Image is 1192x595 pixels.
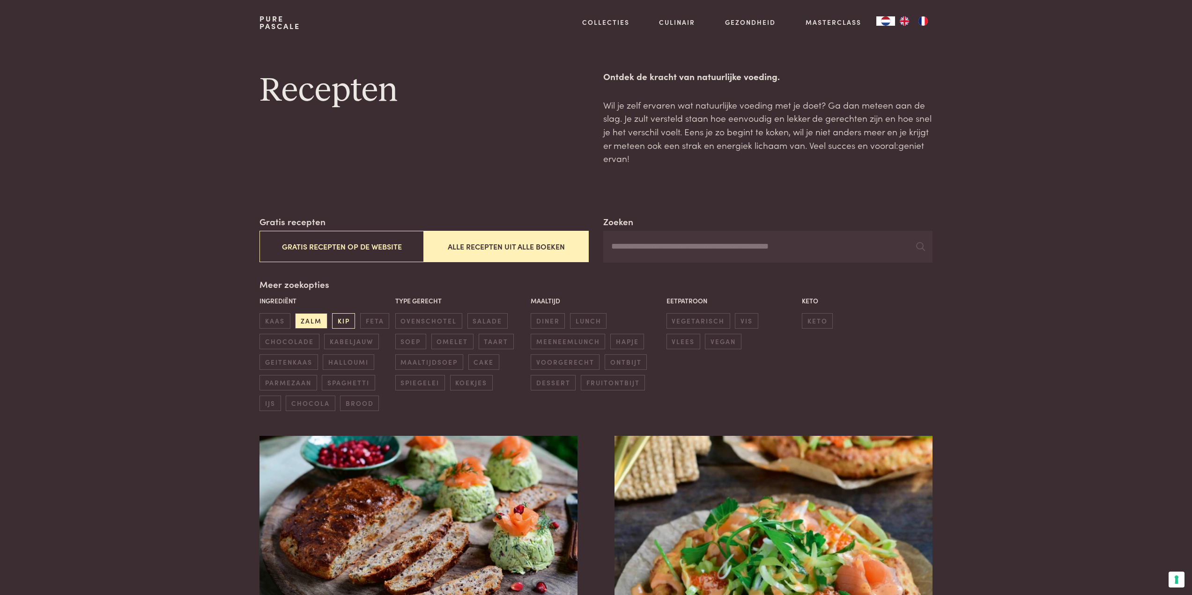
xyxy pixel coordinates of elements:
span: voorgerecht [531,354,600,370]
span: halloumi [323,354,374,370]
span: kabeljauw [324,334,378,349]
span: hapje [610,334,644,349]
p: Ingrediënt [259,296,390,306]
label: Zoeken [603,215,633,228]
span: ontbijt [605,354,647,370]
button: Uw voorkeuren voor toestemming voor trackingtechnologieën [1169,572,1185,588]
strong: Ontdek de kracht van natuurlijke voeding. [603,70,780,82]
a: FR [914,16,933,26]
span: diner [531,313,565,329]
button: Alle recepten uit alle boeken [424,231,588,262]
span: spaghetti [322,375,375,390]
span: fruitontbijt [581,375,645,390]
p: Keto [802,296,933,306]
p: Maaltijd [531,296,661,306]
span: dessert [531,375,576,390]
span: ovenschotel [395,313,462,329]
p: Eetpatroon [666,296,797,306]
a: EN [895,16,914,26]
button: Gratis recepten op de website [259,231,424,262]
a: Gezondheid [725,17,776,27]
span: vlees [666,334,700,349]
span: omelet [431,334,474,349]
span: feta [360,313,389,329]
span: meeneemlunch [531,334,605,349]
a: Culinair [659,17,695,27]
span: parmezaan [259,375,317,390]
h1: Recepten [259,70,588,112]
span: spiegelei [395,375,445,390]
a: Masterclass [806,17,861,27]
span: zalm [295,313,327,329]
span: vegan [705,334,741,349]
span: soep [395,334,426,349]
span: chocola [286,396,335,411]
a: Collecties [582,17,629,27]
aside: Language selected: Nederlands [876,16,933,26]
span: vegetarisch [666,313,730,329]
span: kip [332,313,355,329]
span: chocolade [259,334,319,349]
span: geitenkaas [259,354,318,370]
span: taart [479,334,514,349]
span: cake [468,354,499,370]
span: koekjes [450,375,493,390]
span: maaltijdsoep [395,354,463,370]
p: Type gerecht [395,296,526,306]
ul: Language list [895,16,933,26]
a: PurePascale [259,15,300,30]
span: brood [340,396,379,411]
span: keto [802,313,833,329]
label: Gratis recepten [259,215,326,228]
p: Wil je zelf ervaren wat natuurlijke voeding met je doet? Ga dan meteen aan de slag. Je zult verst... [603,98,932,165]
span: vis [735,313,758,329]
span: ijs [259,396,281,411]
span: kaas [259,313,290,329]
a: NL [876,16,895,26]
div: Language [876,16,895,26]
span: lunch [570,313,607,329]
span: salade [467,313,508,329]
